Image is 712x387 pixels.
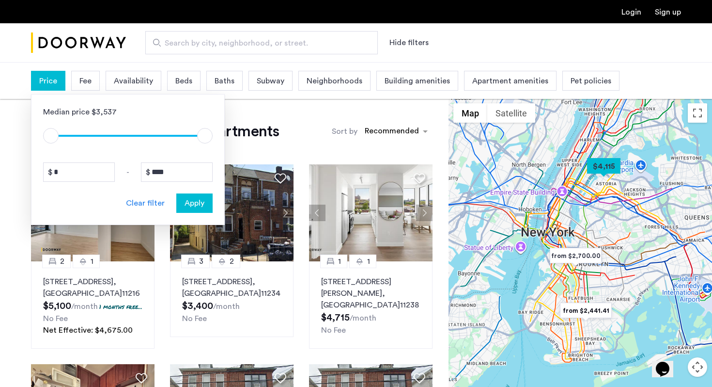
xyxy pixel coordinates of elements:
[126,197,165,209] div: Clear filter
[215,75,234,87] span: Baths
[389,37,429,48] button: Show or hide filters
[571,75,611,87] span: Pet policies
[652,348,683,377] iframe: chat widget
[472,75,548,87] span: Apartment amenities
[126,166,129,178] span: -
[145,31,378,54] input: Apartment Search
[79,75,92,87] span: Fee
[43,128,59,144] span: ngx-slider
[621,8,641,16] a: Login
[655,8,681,16] a: Registration
[39,75,57,87] span: Price
[114,75,153,87] span: Availability
[385,75,450,87] span: Building amenities
[31,25,126,61] img: logo
[185,197,204,209] span: Apply
[43,135,213,137] ngx-slider: ngx-slider
[165,37,351,49] span: Search by city, neighborhood, or street.
[141,162,213,182] input: Price to
[197,128,213,144] span: ngx-slider-max
[31,25,126,61] a: Cazamio Logo
[176,193,213,213] button: button
[43,106,213,118] div: Median price $3,537
[175,75,192,87] span: Beds
[43,162,115,182] input: Price from
[257,75,284,87] span: Subway
[307,75,362,87] span: Neighborhoods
